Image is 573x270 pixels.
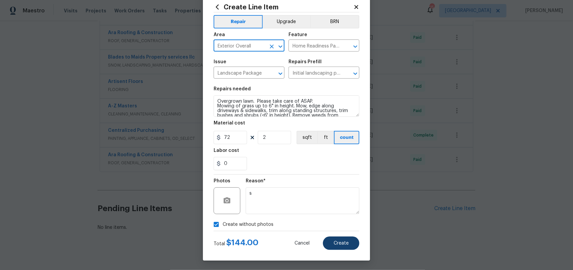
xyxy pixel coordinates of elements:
[263,15,311,28] button: Upgrade
[246,179,265,183] h5: Reason*
[276,42,285,51] button: Open
[214,32,225,37] h5: Area
[214,239,258,247] div: Total
[214,148,239,153] h5: Labor cost
[267,42,276,51] button: Clear
[214,179,230,183] h5: Photos
[317,131,334,144] button: ft
[214,3,353,11] h2: Create Line Item
[289,60,322,64] h5: Repairs Prefill
[226,239,258,247] span: $ 144.00
[284,237,320,250] button: Cancel
[351,69,360,78] button: Open
[289,32,307,37] h5: Feature
[246,187,359,214] textarea: s
[310,15,359,28] button: BRN
[295,241,310,246] span: Cancel
[334,241,349,246] span: Create
[297,131,317,144] button: sqft
[214,60,226,64] h5: Issue
[351,42,360,51] button: Open
[276,69,285,78] button: Open
[334,131,359,144] button: count
[214,15,263,28] button: Repair
[214,121,245,125] h5: Material cost
[223,221,273,228] span: Create without photos
[214,95,359,117] textarea: Overgrown lawn. Please take care of ASAP. Mowing of grass up to 6" in height. Mow, edge along dri...
[323,237,359,250] button: Create
[214,87,251,91] h5: Repairs needed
